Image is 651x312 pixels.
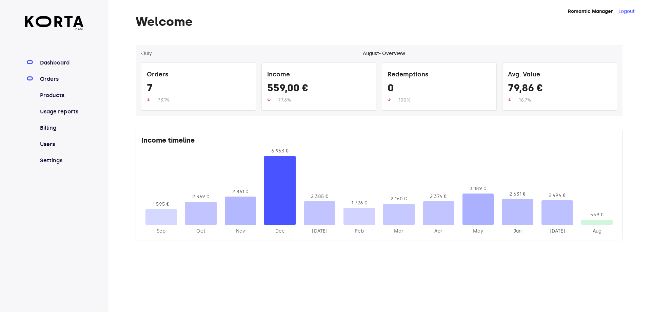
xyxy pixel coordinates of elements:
[147,98,150,102] img: up
[185,194,217,200] div: 2 369 €
[383,228,415,235] div: 2025-Mar
[383,196,415,202] div: 2 160 €
[396,97,410,103] span: -100%
[343,228,375,235] div: 2025-Feb
[156,97,170,103] span: -73.1%
[25,16,84,27] img: Korta
[363,50,405,57] div: August - Overview
[508,82,611,97] div: 79,86 €
[304,193,335,200] div: 2 385 €
[462,228,494,235] div: 2025-May
[541,192,573,199] div: 2 494 €
[267,98,271,102] img: up
[185,228,217,235] div: 2024-Oct
[508,68,611,82] div: Avg. Value
[39,108,84,116] a: Usage reports
[304,228,335,235] div: 2025-Jan
[388,82,491,97] div: 0
[225,228,256,235] div: 2024-Nov
[141,50,152,57] button: ‹July
[264,148,296,154] div: 6 963 €
[343,200,375,206] div: 1 726 €
[267,82,371,97] div: 559,00 €
[141,135,617,148] div: Income timeline
[517,97,531,103] span: -16.7%
[225,188,256,195] div: 2 861 €
[145,201,177,208] div: 1 595 €
[568,8,613,14] strong: Romantic Manager
[25,27,84,32] span: beta
[147,82,250,97] div: 7
[462,185,494,192] div: 3 189 €
[581,212,613,218] div: 559 €
[423,228,454,235] div: 2025-Apr
[39,91,84,99] a: Products
[388,68,491,82] div: Redemptions
[145,228,177,235] div: 2024-Sep
[423,193,454,200] div: 2 374 €
[267,68,371,82] div: Income
[39,157,84,165] a: Settings
[39,140,84,148] a: Users
[618,8,635,15] button: Logout
[136,15,623,29] h1: Welcome
[541,228,573,235] div: 2025-Jul
[581,228,613,235] div: 2025-Aug
[264,228,296,235] div: 2024-Dec
[276,97,291,103] span: -77.6%
[388,98,391,102] img: up
[25,16,84,32] a: beta
[502,191,533,198] div: 2 631 €
[508,98,511,102] img: up
[39,59,84,67] a: Dashboard
[147,68,250,82] div: Orders
[39,75,84,83] a: Orders
[39,124,84,132] a: Billing
[502,228,533,235] div: 2025-Jun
